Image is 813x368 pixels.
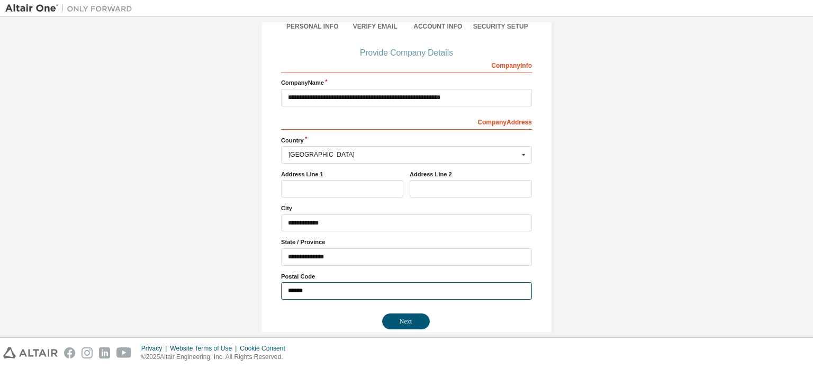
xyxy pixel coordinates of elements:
div: Website Terms of Use [170,344,240,353]
label: Postal Code [281,272,532,281]
div: Company Info [281,56,532,73]
p: © 2025 Altair Engineering, Inc. All Rights Reserved. [141,353,292,362]
label: Address Line 1 [281,170,403,178]
img: facebook.svg [64,347,75,358]
div: Security Setup [469,22,532,31]
div: Provide Company Details [281,50,532,56]
label: City [281,204,532,212]
img: Altair One [5,3,138,14]
img: linkedin.svg [99,347,110,358]
div: Verify Email [344,22,407,31]
button: Next [382,313,430,329]
div: Privacy [141,344,170,353]
label: State / Province [281,238,532,246]
div: Cookie Consent [240,344,291,353]
img: altair_logo.svg [3,347,58,358]
div: [GEOGRAPHIC_DATA] [288,151,519,158]
div: Account Info [406,22,469,31]
div: Company Address [281,113,532,130]
img: instagram.svg [82,347,93,358]
label: Address Line 2 [410,170,532,178]
label: Company Name [281,78,532,87]
div: Personal Info [281,22,344,31]
label: Country [281,136,532,145]
img: youtube.svg [116,347,132,358]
